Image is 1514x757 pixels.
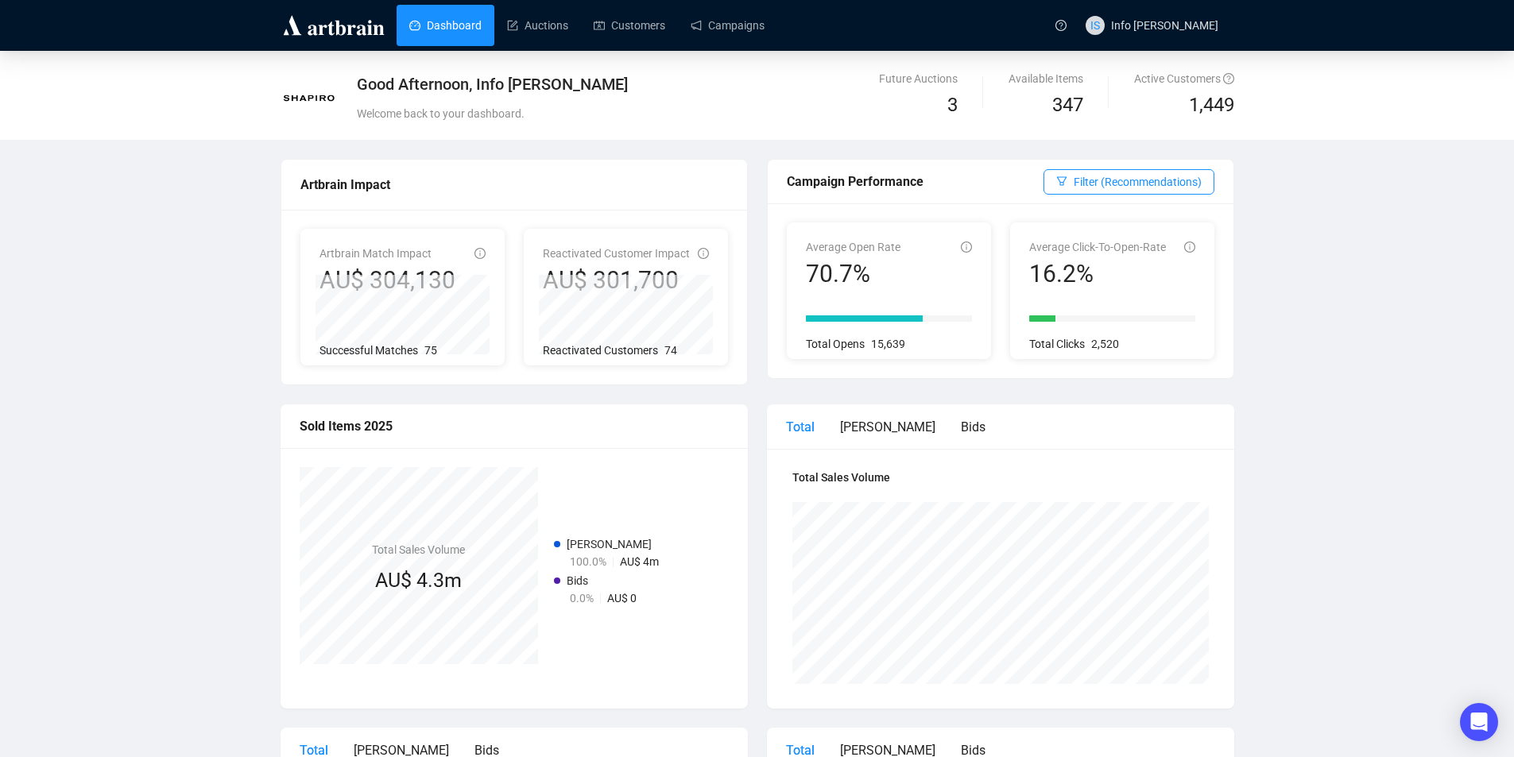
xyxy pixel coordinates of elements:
[806,338,865,350] span: Total Opens
[607,592,637,604] span: AU$ 0
[1223,73,1234,84] span: question-circle
[281,13,387,38] img: logo
[1134,72,1234,85] span: Active Customers
[424,344,437,357] span: 75
[786,417,815,437] div: Total
[319,247,432,260] span: Artbrain Match Impact
[961,241,972,253] span: info-circle
[543,265,690,295] div: AU$ 301,700
[806,259,900,289] div: 70.7%
[357,105,912,122] div: Welcome back to your dashboard.
[474,248,486,259] span: info-circle
[1009,70,1083,87] div: Available Items
[1052,94,1083,116] span: 347
[691,5,765,46] a: Campaigns
[357,73,912,95] div: Good Afternoon, Info [PERSON_NAME]
[1460,703,1498,741] div: Open Intercom Messenger
[319,344,418,357] span: Successful Matches
[567,574,588,587] span: Bids
[319,265,455,295] div: AU$ 304,130
[409,5,482,46] a: Dashboard
[1091,338,1119,350] span: 2,520
[961,417,985,437] div: Bids
[947,94,958,116] span: 3
[570,555,606,568] span: 100.0%
[698,248,709,259] span: info-circle
[840,417,935,437] div: [PERSON_NAME]
[543,344,658,357] span: Reactivated Customers
[1029,241,1166,253] span: Average Click-To-Open-Rate
[375,569,462,592] span: AU$ 4.3m
[1044,169,1214,195] button: Filter (Recommendations)
[792,469,1209,486] h4: Total Sales Volume
[507,5,568,46] a: Auctions
[1029,338,1085,350] span: Total Clicks
[1184,241,1195,253] span: info-circle
[594,5,665,46] a: Customers
[1074,173,1202,191] span: Filter (Recommendations)
[620,555,659,568] span: AU$ 4m
[1189,91,1234,121] span: 1,449
[567,538,652,550] span: [PERSON_NAME]
[664,344,677,357] span: 74
[1055,20,1067,31] span: question-circle
[871,338,905,350] span: 15,639
[300,416,729,436] div: Sold Items 2025
[787,172,1044,191] div: Campaign Performance
[372,541,465,558] h4: Total Sales Volume
[300,175,728,195] div: Artbrain Impact
[281,71,337,126] img: 1743690364768-453484.png
[806,241,900,253] span: Average Open Rate
[543,247,690,260] span: Reactivated Customer Impact
[1090,17,1100,34] span: IS
[1111,19,1218,32] span: Info [PERSON_NAME]
[570,592,594,604] span: 0.0%
[879,70,958,87] div: Future Auctions
[1056,176,1067,187] span: filter
[1029,259,1166,289] div: 16.2%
